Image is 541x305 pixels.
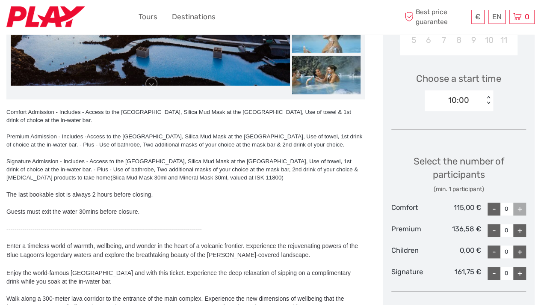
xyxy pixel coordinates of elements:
[466,33,481,47] div: Choose Thursday, October 9th, 2025
[481,33,496,47] div: Choose Friday, October 10th, 2025
[98,13,109,24] button: Open LiveChat chat widget
[488,203,500,215] div: -
[436,245,481,258] div: 0,00 €
[488,245,500,258] div: -
[6,133,362,148] span: Access to the [GEOGRAPHIC_DATA], Silica Mud Mask at the [GEOGRAPHIC_DATA], Use of towel, 1st drin...
[421,33,436,47] div: Choose Monday, October 6th, 2025
[6,6,85,27] img: 2467-7e1744d7-2434-4362-8842-68c566c31c52_logo_small.jpg
[475,12,481,21] span: €
[448,95,469,106] div: 10:00
[391,224,436,237] div: Premium
[6,225,202,232] span: --------------------------------------------------------------------------------------------------
[139,11,157,23] a: Tours
[436,33,451,47] div: Choose Tuesday, October 7th, 2025
[488,10,506,24] div: EN
[6,269,351,285] span: Enjoy the world-famous [GEOGRAPHIC_DATA] and with this ticket. Experience the deep relaxation of ...
[6,158,88,164] span: Signature Admission - Includes -
[391,267,436,280] div: Signature
[496,33,511,47] div: Choose Saturday, October 11th, 2025
[451,33,466,47] div: Choose Wednesday, October 8th, 2025
[513,203,526,215] div: +
[488,224,500,237] div: -
[436,267,481,280] div: 161,75 €
[6,158,358,181] span: Access to the [GEOGRAPHIC_DATA], Silica Mud Mask at the [GEOGRAPHIC_DATA], Use of towel, 1st drin...
[391,185,526,194] div: (min. 1 participant)
[6,191,153,198] span: The last bookable slot is always 2 hours before closing.
[391,203,436,215] div: Comfort
[523,12,531,21] span: 0
[6,132,365,149] div: Premium Admission - Includes -
[406,33,421,47] div: Choose Sunday, October 5th, 2025
[513,245,526,258] div: +
[292,56,361,94] img: 21d7f8df7acd4e60bd67e37f14c46ae9_slider_thumbnail.jpg
[513,267,526,280] div: +
[172,11,216,23] a: Destinations
[12,15,97,22] p: We're away right now. Please check back later!
[402,7,469,26] span: Best price guarantee
[6,233,365,258] span: Enter a timeless world of warmth, wellbeing, and wonder in the heart of a volcanic frontier. Expe...
[416,72,501,85] span: Choose a start time
[513,224,526,237] div: +
[485,96,492,105] div: < >
[436,224,481,237] div: 136,58 €
[391,155,526,194] div: Select the number of participants
[6,108,365,124] div: Comfort Admission - Includes - Access to the [GEOGRAPHIC_DATA], Silica Mud Mask at the [GEOGRAPHI...
[6,208,139,215] span: Guests must exit the water 30mins before closure.
[436,203,481,215] div: 115,00 €
[488,267,500,280] div: -
[391,245,436,258] div: Children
